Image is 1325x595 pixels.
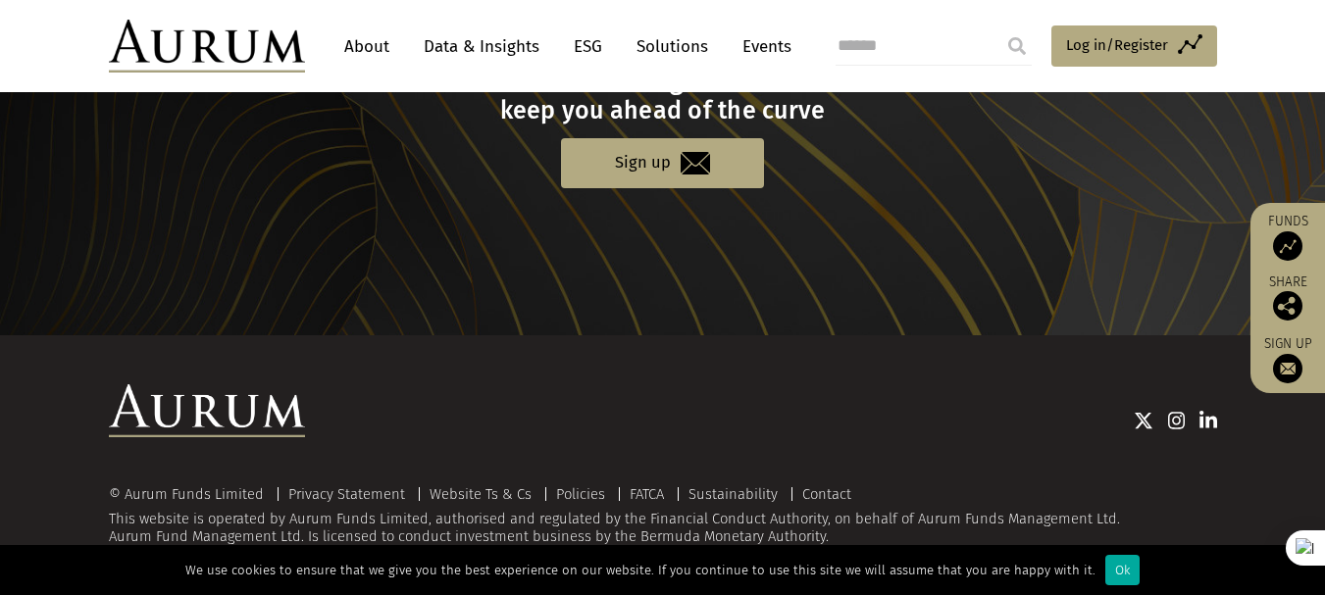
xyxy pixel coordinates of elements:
input: Submit [997,26,1037,66]
img: Share this post [1273,291,1302,321]
a: About [334,28,399,65]
span: Log in/Register [1066,33,1168,57]
div: Ok [1105,555,1140,585]
a: Solutions [627,28,718,65]
a: Policies [556,485,605,503]
img: Aurum [109,20,305,73]
a: Sign up [1260,335,1315,383]
img: Sign up to our newsletter [1273,354,1302,383]
img: Access Funds [1273,231,1302,261]
img: Twitter icon [1134,411,1153,430]
h3: Get the latest insights and data to keep you ahead of the curve [111,67,1214,125]
a: ESG [564,28,612,65]
div: Share [1260,275,1315,321]
a: Contact [802,485,851,503]
div: This website is operated by Aurum Funds Limited, authorised and regulated by the Financial Conduc... [109,486,1217,546]
a: Website Ts & Cs [430,485,532,503]
a: Log in/Register [1051,25,1217,67]
img: Instagram icon [1168,411,1186,430]
a: Events [733,28,791,65]
a: Sustainability [688,485,778,503]
a: Privacy Statement [288,485,405,503]
a: Sign up [561,138,764,188]
div: © Aurum Funds Limited [109,487,274,502]
a: FATCA [630,485,664,503]
img: Linkedin icon [1199,411,1217,430]
a: Data & Insights [414,28,549,65]
a: Funds [1260,213,1315,261]
img: Aurum Logo [109,384,305,437]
